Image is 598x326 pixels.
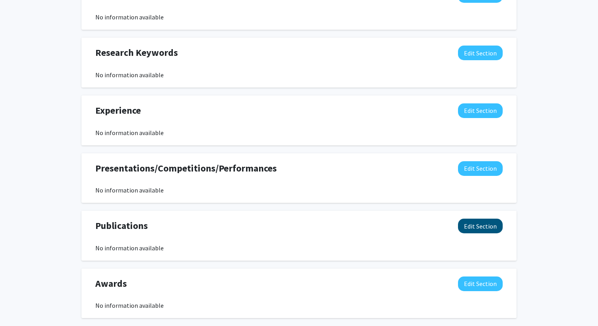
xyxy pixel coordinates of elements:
div: No information available [95,128,503,137]
button: Edit Presentations/Competitions/Performances [458,161,503,176]
button: Edit Experience [458,103,503,118]
div: No information available [95,70,503,80]
div: No information available [95,185,503,195]
span: Research Keywords [95,46,178,60]
span: Publications [95,219,148,233]
button: Edit Awards [458,276,503,291]
button: Edit Publications [458,219,503,233]
div: No information available [95,243,503,253]
div: No information available [95,301,503,310]
span: Presentations/Competitions/Performances [95,161,277,175]
div: No information available [95,12,503,22]
iframe: Chat [6,290,34,320]
span: Experience [95,103,141,118]
span: Awards [95,276,127,291]
button: Edit Research Keywords [458,46,503,60]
